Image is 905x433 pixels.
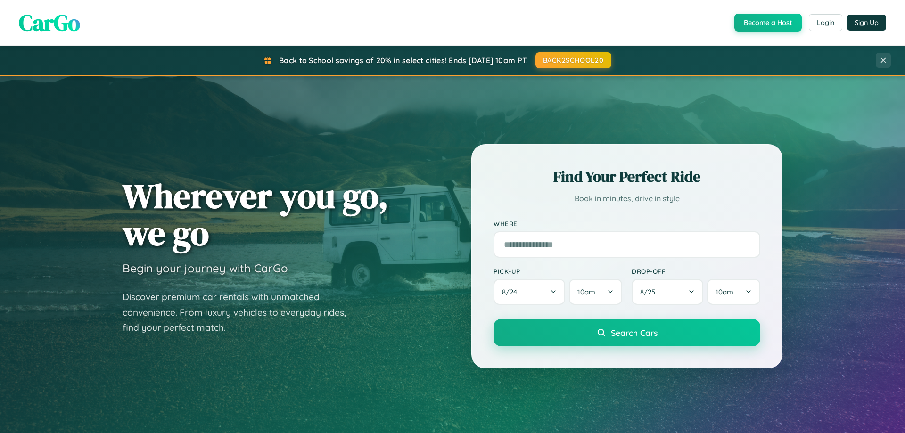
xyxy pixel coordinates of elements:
button: BACK2SCHOOL20 [535,52,611,68]
span: 8 / 25 [640,287,660,296]
button: 10am [707,279,760,305]
button: Login [809,14,842,31]
h2: Find Your Perfect Ride [494,166,760,187]
span: 10am [577,287,595,296]
span: 8 / 24 [502,287,522,296]
label: Where [494,220,760,228]
p: Discover premium car rentals with unmatched convenience. From luxury vehicles to everyday rides, ... [123,289,358,335]
button: Become a Host [734,14,802,32]
h3: Begin your journey with CarGo [123,261,288,275]
button: 8/25 [632,279,703,305]
button: Sign Up [847,15,886,31]
span: Search Cars [611,327,658,338]
h1: Wherever you go, we go [123,177,388,252]
span: Back to School savings of 20% in select cities! Ends [DATE] 10am PT. [279,56,528,65]
p: Book in minutes, drive in style [494,192,760,205]
button: Search Cars [494,319,760,346]
button: 8/24 [494,279,565,305]
button: 10am [569,279,622,305]
span: 10am [716,287,733,296]
label: Pick-up [494,267,622,275]
label: Drop-off [632,267,760,275]
span: CarGo [19,7,80,38]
